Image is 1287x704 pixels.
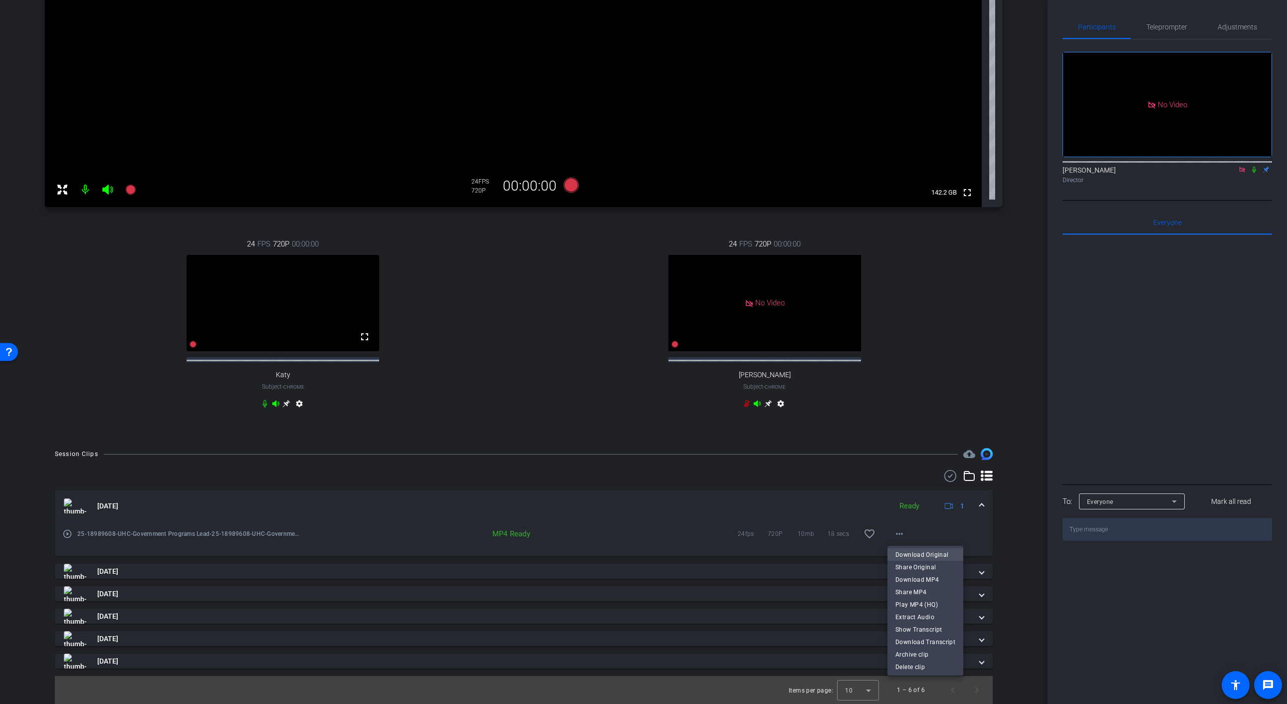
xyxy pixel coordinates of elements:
span: Download Transcript [895,636,955,648]
span: Download MP4 [895,574,955,586]
span: Delete clip [895,661,955,673]
span: Download Original [895,549,955,561]
span: Show Transcript [895,624,955,636]
span: Share Original [895,561,955,573]
span: Play MP4 (HQ) [895,599,955,611]
span: Archive clip [895,649,955,661]
span: Share MP4 [895,586,955,598]
span: Extract Audio [895,611,955,623]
